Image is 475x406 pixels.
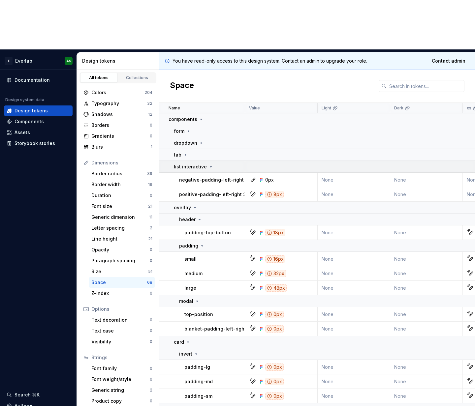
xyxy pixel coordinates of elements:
a: Borders0 [81,120,155,130]
td: None [390,307,463,322]
div: 0px [265,378,284,385]
div: 0 [150,339,152,344]
div: 12 [148,112,152,117]
a: Documentation [4,75,73,85]
p: Value [249,105,260,111]
a: Size51 [89,266,155,277]
p: overlay [174,204,191,211]
a: Design tokens [4,105,73,116]
div: Font weight/style [91,376,150,383]
div: Text case [91,328,150,334]
a: Space68 [89,277,155,288]
div: Options [91,306,152,312]
a: Generic dimension11 [89,212,155,222]
p: top-position [184,311,213,318]
a: Contact admin [427,55,470,67]
div: Search ⌘K [15,391,40,398]
div: Text decoration [91,317,150,323]
div: Visibility [91,338,150,345]
td: None [318,281,390,295]
p: Dark [394,105,403,111]
td: None [318,360,390,374]
p: Name [169,105,180,111]
div: Border radius [91,170,147,177]
div: 32 [147,101,152,106]
td: None [390,389,463,403]
div: 39 [147,171,152,176]
a: Shadows12 [81,109,155,120]
div: Everlab [15,58,32,64]
div: Dimensions [91,159,152,166]
div: Border width [91,181,148,188]
div: 0 [150,328,152,333]
div: AS [66,58,71,64]
td: None [318,322,390,336]
div: 0 [150,398,152,404]
div: 21 [148,204,152,209]
p: padding-lg [184,364,210,370]
div: 16px [265,255,285,263]
div: 11 [149,215,152,220]
p: invert [179,351,192,357]
a: Text case0 [89,326,155,336]
div: Space [91,279,147,286]
td: None [390,374,463,389]
div: 0 [150,377,152,382]
div: Storybook stories [15,140,55,147]
div: 0 [150,291,152,296]
div: Font size [91,203,148,210]
p: xs [467,105,471,111]
a: Components [4,116,73,127]
p: padding-sm [184,393,212,399]
div: Colors [91,89,144,96]
a: Opacity0 [89,245,155,255]
div: 21 [148,236,152,242]
a: Generic string2 [89,385,155,395]
p: dropdown [174,140,197,146]
div: 0 [150,366,152,371]
div: 2 [150,225,152,231]
td: None [318,225,390,240]
div: Collections [121,75,154,80]
div: Generic dimension [91,214,149,220]
div: 68 [147,280,152,285]
div: 48px [265,284,287,292]
div: 1 [151,144,152,150]
div: Duration [91,192,150,199]
p: list interactive [174,163,207,170]
div: Design tokens [15,107,48,114]
button: EEverlabAS [1,54,75,68]
a: Border width19 [89,179,155,190]
a: Gradients0 [81,131,155,141]
p: padding-md [184,378,213,385]
div: 0px [265,363,284,371]
a: Blurs1 [81,142,155,152]
a: Font size21 [89,201,155,212]
div: 18px [265,229,285,236]
td: None [390,187,463,202]
div: Typography [91,100,147,107]
div: E [5,57,13,65]
div: 0 [150,317,152,323]
p: small [184,256,197,262]
p: tab [174,152,181,158]
div: Components [15,118,44,125]
p: header [179,216,196,223]
a: Typography32 [81,98,155,109]
p: negative-padding-left-right [179,177,244,183]
div: 32px [265,270,286,277]
a: Z-index0 [89,288,155,299]
h2: Space [170,80,194,92]
td: None [318,374,390,389]
td: None [318,266,390,281]
input: Search in tokens... [387,80,464,92]
div: 0px [265,325,284,333]
div: Blurs [91,144,151,150]
div: 0px [265,392,284,400]
div: 0px [265,311,284,318]
p: padding-top-botton [184,229,231,236]
td: None [318,173,390,187]
td: None [390,173,463,187]
span: Contact admin [432,58,465,64]
p: components [169,116,197,123]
